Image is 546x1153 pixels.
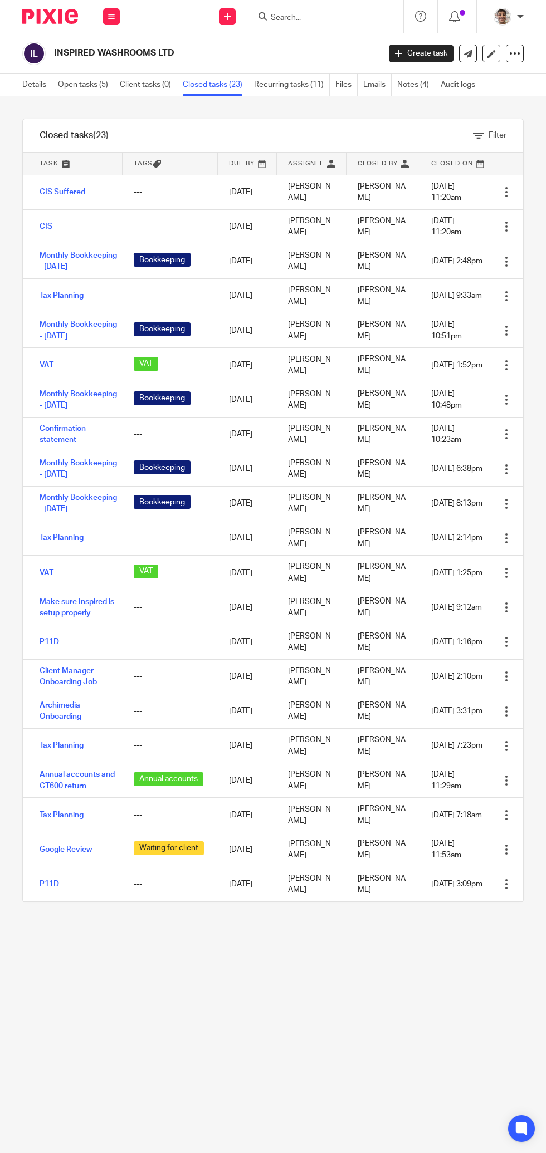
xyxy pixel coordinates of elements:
[40,638,59,646] a: P11D
[93,131,109,140] span: (23)
[218,521,277,556] td: [DATE]
[431,499,482,507] span: [DATE] 8:13pm
[277,452,347,486] td: [PERSON_NAME]
[277,798,347,832] td: [PERSON_NAME]
[358,390,406,410] span: [PERSON_NAME]
[358,459,406,479] span: [PERSON_NAME]
[358,217,406,237] span: [PERSON_NAME]
[431,465,482,473] span: [DATE] 6:38pm
[40,390,117,409] a: Monthly Bookkeeping - [DATE]
[431,183,461,202] span: [DATE] 11:20am
[489,131,506,139] span: Filter
[183,74,248,96] a: Closed tasks (23)
[277,694,347,728] td: [PERSON_NAME]
[40,569,53,577] a: VAT
[134,705,207,717] div: ---
[358,875,406,894] span: [PERSON_NAME]
[277,209,347,244] td: [PERSON_NAME]
[218,313,277,348] td: [DATE]
[40,534,84,542] a: Tax Planning
[431,707,482,715] span: [DATE] 3:31pm
[58,74,114,96] a: Open tasks (5)
[277,867,347,901] td: [PERSON_NAME]
[218,729,277,763] td: [DATE]
[358,701,406,721] span: [PERSON_NAME]
[134,322,191,336] span: Bookkeeping
[277,382,347,417] td: [PERSON_NAME]
[358,321,406,340] span: [PERSON_NAME]
[431,604,482,611] span: [DATE] 9:12am
[358,425,406,444] span: [PERSON_NAME]
[40,667,97,686] a: Client Manager Onboarding Job
[277,763,347,798] td: [PERSON_NAME]
[22,74,52,96] a: Details
[218,763,277,798] td: [DATE]
[358,356,406,375] span: [PERSON_NAME]
[40,846,92,853] a: Google Review
[277,175,347,209] td: [PERSON_NAME]
[134,532,207,543] div: ---
[218,209,277,244] td: [DATE]
[358,806,406,825] span: [PERSON_NAME]
[40,321,117,340] a: Monthly Bookkeeping - [DATE]
[431,217,461,237] span: [DATE] 11:20am
[277,521,347,556] td: [PERSON_NAME]
[218,175,277,209] td: [DATE]
[218,625,277,659] td: [DATE]
[277,659,347,694] td: [PERSON_NAME]
[218,382,277,417] td: [DATE]
[134,253,191,267] span: Bookkeeping
[431,673,482,680] span: [DATE] 2:10pm
[40,292,84,300] a: Tax Planning
[40,742,84,749] a: Tax Planning
[123,153,218,175] th: Tags
[40,459,117,478] a: Monthly Bookkeeping - [DATE]
[431,771,461,790] span: [DATE] 11:29am
[431,811,482,819] span: [DATE] 7:18am
[431,390,462,410] span: [DATE] 10:48pm
[134,740,207,751] div: ---
[120,74,177,96] a: Client tasks (0)
[218,452,277,486] td: [DATE]
[358,494,406,513] span: [PERSON_NAME]
[134,391,191,405] span: Bookkeeping
[277,486,347,521] td: [PERSON_NAME]
[431,361,482,369] span: [DATE] 1:52pm
[134,879,207,890] div: ---
[431,321,462,340] span: [DATE] 10:51pm
[431,569,482,577] span: [DATE] 1:25pm
[40,361,53,369] a: VAT
[431,257,482,265] span: [DATE] 2:48pm
[277,832,347,867] td: [PERSON_NAME]
[358,252,406,271] span: [PERSON_NAME]
[40,130,109,141] h1: Closed tasks
[134,602,207,613] div: ---
[358,667,406,686] span: [PERSON_NAME]
[277,625,347,659] td: [PERSON_NAME]
[358,771,406,790] span: [PERSON_NAME]
[134,460,191,474] span: Bookkeeping
[218,798,277,832] td: [DATE]
[134,671,207,682] div: ---
[431,292,482,300] span: [DATE] 9:33am
[277,313,347,348] td: [PERSON_NAME]
[358,563,406,582] span: [PERSON_NAME]
[358,840,406,860] span: [PERSON_NAME]
[277,244,347,278] td: [PERSON_NAME]
[358,632,406,652] span: [PERSON_NAME]
[363,74,392,96] a: Emails
[218,556,277,590] td: [DATE]
[494,8,511,26] img: PXL_20240409_141816916.jpg
[40,598,114,617] a: Make sure Inspired is setup properly
[134,809,207,821] div: ---
[22,9,78,24] img: Pixie
[277,590,347,625] td: [PERSON_NAME]
[358,528,406,548] span: [PERSON_NAME]
[218,659,277,694] td: [DATE]
[40,223,52,230] a: CIS
[40,811,84,819] a: Tax Planning
[134,841,204,855] span: Waiting for client
[54,47,309,59] h2: INSPIRED WASHROOMS LTD
[389,45,454,62] a: Create task
[277,278,347,313] td: [PERSON_NAME]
